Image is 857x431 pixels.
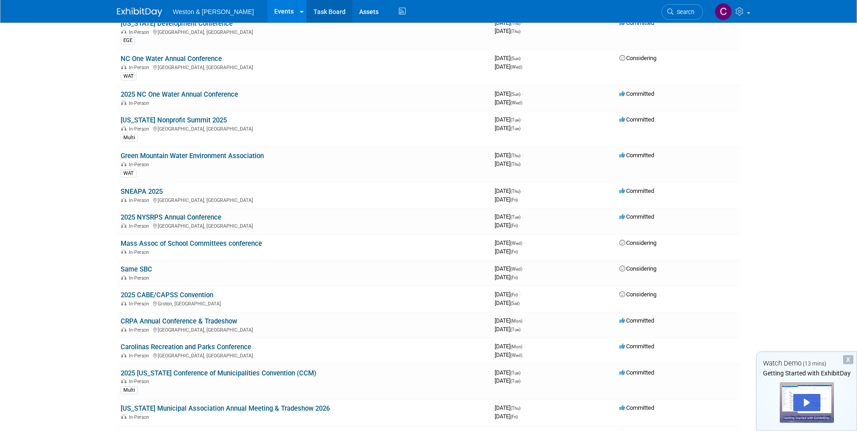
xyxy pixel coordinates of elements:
span: [DATE] [495,28,520,34]
span: [DATE] [495,99,522,106]
span: Considering [619,265,656,272]
span: (Thu) [510,189,520,194]
span: Committed [619,187,654,194]
span: (Tue) [510,379,520,384]
span: (Fri) [510,292,518,297]
span: (Fri) [510,249,518,254]
img: In-Person Event [121,414,126,419]
span: Committed [619,317,654,324]
span: In-Person [129,275,152,281]
span: (Wed) [510,353,522,358]
div: [GEOGRAPHIC_DATA], [GEOGRAPHIC_DATA] [121,196,487,203]
span: In-Person [129,327,152,333]
span: (Sun) [510,56,520,61]
span: (Tue) [510,327,520,332]
span: [DATE] [495,55,523,61]
img: In-Person Event [121,126,126,131]
span: Considering [619,55,656,61]
img: In-Person Event [121,301,126,305]
span: Committed [619,90,654,97]
span: [DATE] [495,239,525,246]
div: Watch Demo [757,359,857,368]
span: (Mon) [510,344,522,349]
span: (Thu) [510,29,520,34]
span: In-Person [129,353,152,359]
span: [DATE] [495,404,523,411]
a: 2025 CABE/CAPSS Convention [121,291,213,299]
span: (Sun) [510,92,520,97]
span: (Wed) [510,100,522,105]
div: Getting Started with ExhibitDay [757,369,857,378]
span: (Fri) [510,197,518,202]
span: Committed [619,152,654,159]
div: Dismiss [843,355,853,364]
span: [DATE] [495,274,518,281]
span: Committed [619,343,654,350]
span: Committed [619,19,654,26]
img: In-Person Event [121,100,126,105]
span: [DATE] [495,222,518,229]
img: In-Person Event [121,223,126,228]
span: (Mon) [510,319,522,323]
span: Committed [619,369,654,376]
div: [GEOGRAPHIC_DATA], [GEOGRAPHIC_DATA] [121,326,487,333]
span: - [522,213,523,220]
span: [DATE] [495,196,518,203]
a: 2025 NYSRPS Annual Conference [121,213,221,221]
span: Committed [619,213,654,220]
span: - [524,239,525,246]
a: Search [661,4,703,20]
span: (Thu) [510,153,520,158]
span: [DATE] [495,63,522,70]
span: Search [674,9,694,15]
span: [DATE] [495,187,523,194]
a: 2025 [US_STATE] Conference of Municipalities Convention (CCM) [121,369,316,377]
span: [DATE] [495,265,525,272]
span: [DATE] [495,377,520,384]
span: (Tue) [510,126,520,131]
span: In-Person [129,162,152,168]
span: Considering [619,239,656,246]
span: [DATE] [495,351,522,358]
div: [GEOGRAPHIC_DATA], [GEOGRAPHIC_DATA] [121,351,487,359]
a: NC One Water Annual Conference [121,55,222,63]
span: (Thu) [510,406,520,411]
span: [DATE] [495,116,523,123]
img: In-Person Event [121,379,126,383]
span: [DATE] [495,152,523,159]
span: - [519,291,520,298]
div: Groton, [GEOGRAPHIC_DATA] [121,300,487,307]
span: [DATE] [495,125,520,131]
div: [GEOGRAPHIC_DATA], [GEOGRAPHIC_DATA] [121,222,487,229]
a: CRPA Annual Conference & Tradeshow [121,317,237,325]
span: (Tue) [510,117,520,122]
span: (Wed) [510,267,522,272]
span: Committed [619,116,654,123]
a: SNEAPA 2025 [121,187,163,196]
span: (Fri) [510,223,518,228]
img: Christine Viarella [715,3,732,20]
div: [GEOGRAPHIC_DATA], [GEOGRAPHIC_DATA] [121,125,487,132]
span: - [522,116,523,123]
span: - [522,55,523,61]
span: In-Person [129,301,152,307]
div: WAT [121,169,136,178]
div: Multi [121,134,138,142]
span: - [524,343,525,350]
span: (Tue) [510,215,520,220]
span: [DATE] [495,413,518,420]
span: (Sat) [510,301,520,306]
span: - [522,404,523,411]
span: Considering [619,291,656,298]
span: (Thu) [510,162,520,167]
a: Mass Assoc of School Committees conference [121,239,262,248]
span: Committed [619,404,654,411]
div: EGE [121,37,135,45]
span: [DATE] [495,326,520,333]
span: [DATE] [495,369,523,376]
span: In-Person [129,414,152,420]
span: (Fri) [510,414,518,419]
a: [US_STATE] Municipal Association Annual Meeting & Tradeshow 2026 [121,404,330,412]
span: [DATE] [495,19,523,26]
span: [DATE] [495,248,518,255]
